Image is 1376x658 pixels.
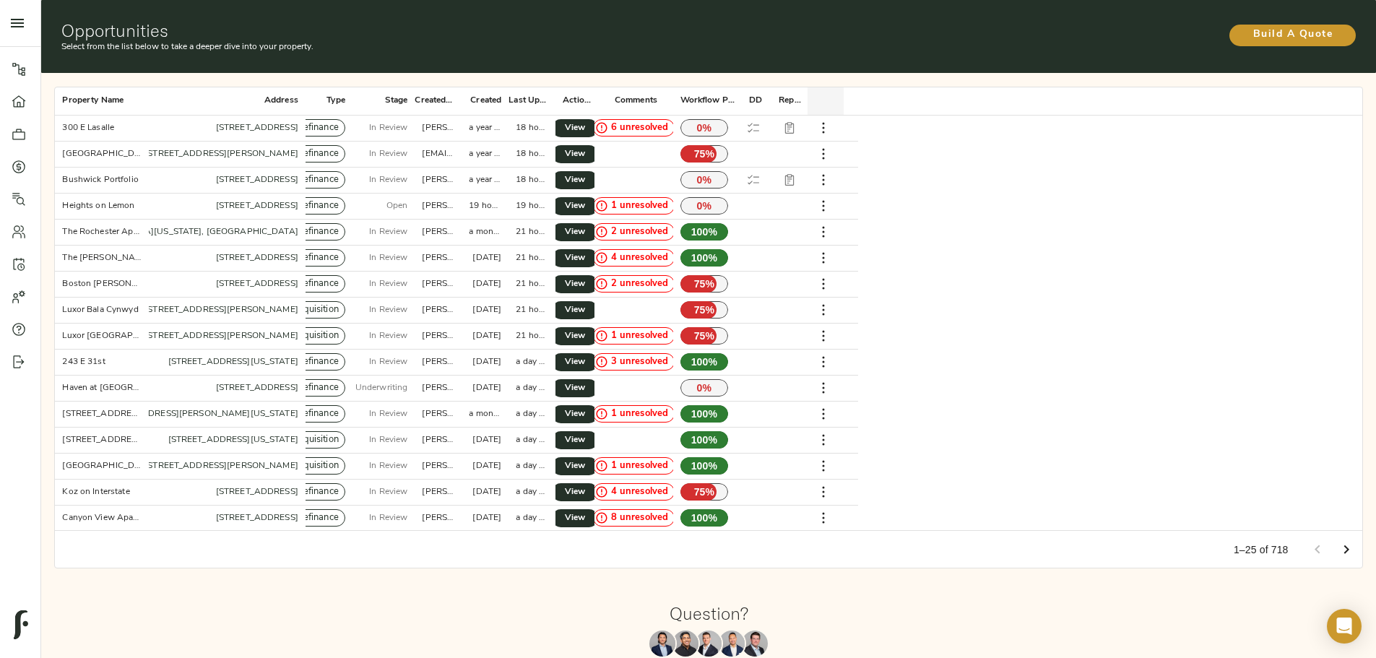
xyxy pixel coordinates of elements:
p: In Review [369,407,407,420]
img: Richard Le [719,631,745,657]
p: 0 [680,119,729,137]
p: 1–25 of 718 [1234,542,1289,557]
div: a day ago [516,460,548,472]
a: [STREET_ADDRESS] [216,514,298,522]
div: Sunset Gardens [62,460,142,472]
span: acquisition [287,303,344,317]
a: [STREET_ADDRESS] [216,384,298,392]
div: Stage [385,87,408,115]
span: % [703,173,712,187]
p: 75 [680,145,729,163]
a: View [552,119,598,137]
div: a day ago [516,434,548,446]
a: View [552,327,598,345]
a: View [552,275,598,293]
span: % [706,485,715,499]
p: In Review [369,251,407,264]
span: % [708,511,717,525]
p: 75 [680,483,729,501]
img: Maxwell Wu [649,631,675,657]
div: zach@fulcrumlendingcorp.com [422,278,454,290]
a: View [552,353,598,371]
span: 1 unresolved [605,199,675,213]
div: Haven at South Mountain [62,382,142,394]
span: 1 unresolved [605,329,675,343]
div: 8 days ago [472,278,501,290]
span: 8 unresolved [605,511,675,525]
div: 2 unresolved [593,223,675,241]
div: Bushwick Portfolio [62,174,138,186]
span: acquisition [287,433,344,447]
div: 4 unresolved [593,249,675,267]
div: 19 hours ago [469,200,501,212]
p: 100 [680,457,729,475]
span: View [566,173,584,188]
span: 4 unresolved [605,251,675,265]
p: 100 [680,249,729,267]
span: 4 unresolved [605,485,675,499]
div: Actions [563,87,592,115]
div: justin@fulcrumlendingcorp.com [422,252,454,264]
div: 1 unresolved [593,327,675,345]
div: 9 months ago [472,382,501,394]
span: refinance [294,407,345,421]
span: refinance [294,173,345,187]
a: View [552,171,598,189]
div: 3 unresolved [593,353,675,371]
div: zach@fulcrumlendingcorp.com [422,200,454,212]
div: zach@fulcrumlendingcorp.com [422,486,454,498]
p: In Review [369,355,407,368]
a: [STREET_ADDRESS] [216,124,298,132]
div: Stage [352,87,415,115]
div: Created By [415,87,454,115]
span: refinance [294,485,345,499]
span: View [566,355,584,370]
div: a year ago [469,122,501,134]
a: [STREET_ADDRESS] [216,280,298,288]
h1: Question? [670,603,748,623]
a: View [552,457,598,475]
span: View [566,199,584,214]
div: zach@fulcrumlendingcorp.com [422,226,454,238]
p: In Underwriting [345,381,407,394]
div: Actions [555,87,594,115]
span: % [708,433,717,447]
span: 1 unresolved [605,459,675,473]
div: 21 hours ago [516,304,548,316]
p: In Review [369,173,407,186]
span: % [706,303,715,317]
div: Luxor Montgomeryville [62,330,142,342]
a: [STREET_ADDRESS] [216,488,298,496]
img: Kenneth Mendonça [672,631,698,657]
div: 5 days ago [472,512,501,524]
div: 1 unresolved [593,197,675,215]
div: justin@fulcrumlendingcorp.com [422,434,454,446]
span: View [566,147,584,162]
a: [STREET_ADDRESS] [216,202,298,210]
div: Workflow Progress [673,87,736,115]
span: View [566,225,584,240]
p: 0 [680,379,729,397]
div: 153 East 26th Street [62,434,142,446]
img: logo [14,610,28,639]
div: justin@fulcrumlendingcorp.com [422,330,454,342]
span: 1 unresolved [605,407,675,421]
span: refinance [294,121,345,135]
p: 100 [680,405,729,423]
p: 75 [680,301,729,319]
h1: Opportunities [61,20,925,40]
div: 12 days ago [472,434,501,446]
span: % [708,459,717,473]
span: acquisition [287,459,344,473]
span: 2 unresolved [605,225,675,239]
div: Last Updated [509,87,555,115]
div: 1 unresolved [593,457,675,475]
div: a day ago [516,486,548,498]
div: a month ago [469,408,501,420]
span: % [703,381,712,395]
span: View [566,329,584,344]
span: View [566,407,584,422]
div: Report [779,87,805,115]
span: View [566,485,584,500]
p: In Review [369,329,407,342]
